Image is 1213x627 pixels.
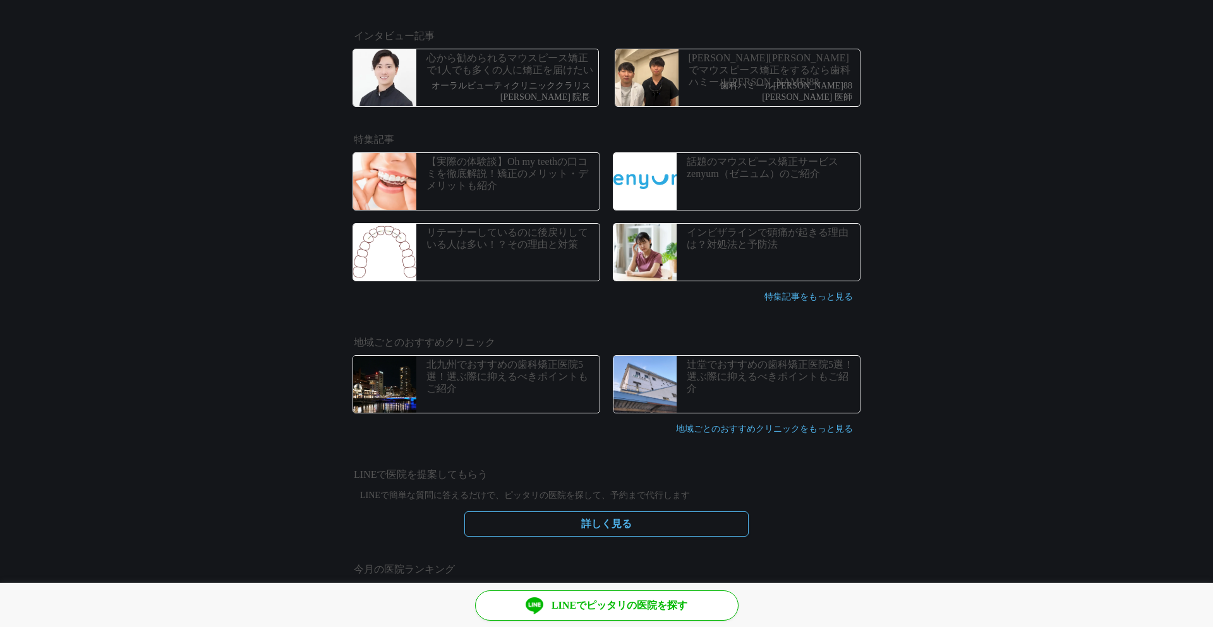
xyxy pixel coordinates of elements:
[354,489,859,502] p: LINEで簡単な質問に答えるだけで、ピッタリの医院を探して、予約まで代行します
[346,42,605,113] a: 歯科医師_引野貴之先生心から勧められるマウスピース矯正で1人でも多くの人に矯正を届けたいオーラルビューティクリニッククラリス[PERSON_NAME] 院長
[353,356,416,413] img: 北九州でおすすめの歯科矯正医院5選！選ぶ際に抑えるべきポイントもご紹介
[720,81,852,92] p: 歯科ハミール[PERSON_NAME]88
[608,42,867,113] a: 茂木先生・赤崎先生ツーショット[PERSON_NAME][PERSON_NAME]でマウスピース矯正をするなら歯科ハミール[PERSON_NAME]88歯科ハミール[PERSON_NAME]88...
[346,146,606,217] a: 【実際の体験談】Oh my teethの口コミを徹底解説！矯正のメリット・デメリットも紹介【実際の体験談】Oh my teethの口コミを徹底解説！矯正のメリット・デメリットも紹介
[613,224,677,281] img: インビザラインで頭痛が起きる理由は？対処法と予防法
[431,81,591,92] p: オーラルビューティクリニッククラリス
[353,153,416,210] img: 【実際の体験談】Oh my teethの口コミを徹底解説！矯正のメリット・デメリットも紹介
[764,292,853,301] a: 特集記事をもっと見る
[676,424,853,434] a: 地域ごとのおすすめクリニックをもっと見る
[689,52,857,88] p: [PERSON_NAME][PERSON_NAME]でマウスピース矯正をするなら歯科ハミール[PERSON_NAME]88
[606,217,867,288] a: インビザラインで頭痛が起きる理由は？対処法と予防法インビザラインで頭痛が起きる理由は？対処法と予防法
[426,52,595,76] p: 心から勧められるマウスピース矯正で1人でも多くの人に矯正を届けたい
[426,226,596,250] p: リテーナーしているのに後戻りしている人は多い！？その理由と対策
[687,155,857,180] p: 話題のマウスピース矯正サービスzenyum（ゼニュム）のご紹介
[687,226,857,250] p: インビザラインで頭痛が起きる理由は？対処法と予防法
[687,358,857,395] p: 辻堂でおすすめの歯科矯正医院5選！選ぶ際に抑えるべきポイントもご紹介
[354,28,859,44] h2: インタビュー記事
[346,349,606,420] a: 北九州でおすすめの歯科矯正医院5選！選ぶ際に抑えるべきポイントもご紹介北九州でおすすめの歯科矯正医院5選！選ぶ際に抑えるべきポイントもご紹介
[613,356,677,413] img: 27521367 l
[426,358,596,395] p: 北九州でおすすめの歯科矯正医院5選！選ぶ際に抑えるべきポイントもご紹介
[606,349,867,420] a: 27521367 l辻堂でおすすめの歯科矯正医院5選！選ぶ際に抑えるべきポイントもご紹介
[431,92,591,103] p: [PERSON_NAME] 院長
[615,49,679,106] img: 茂木先生・赤崎先生ツーショット
[346,217,606,288] a: リテーナーしているのに後戻りしている人は多い！？その理由と対策リテーナーしているのに後戻りしている人は多い！？その理由と対策
[426,155,596,192] p: 【実際の体験談】Oh my teethの口コミを徹底解説！矯正のメリット・デメリットも紹介
[613,153,677,210] img: 今話題の矯正サービスZenyumのご紹介！
[606,146,867,217] a: 今話題の矯正サービスZenyumのご紹介！話題のマウスピース矯正サービスzenyum（ゼニュム）のご紹介
[354,335,859,350] h2: 地域ごとのおすすめクリニック
[475,590,739,621] a: LINEでピッタリの医院を探す
[354,467,859,482] h2: LINEで医院を提案してもらう
[353,224,416,281] img: リテーナーしているのに後戻りしている人は多い！？その理由と対策
[354,562,859,577] h2: 今月の医院ランキング
[354,132,859,147] h2: 特集記事
[464,511,749,537] a: 詳しく見る
[720,92,852,103] p: [PERSON_NAME] 医師
[353,49,416,106] img: 歯科医師_引野貴之先生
